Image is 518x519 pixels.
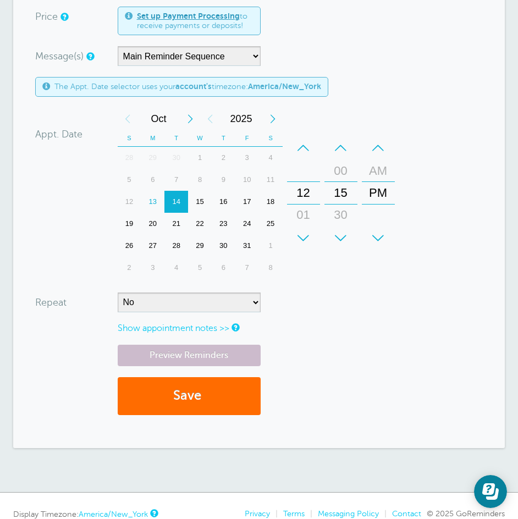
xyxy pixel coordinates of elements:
[188,147,212,169] div: 1
[118,235,141,257] div: Sunday, October 26
[188,257,212,279] div: 5
[235,213,259,235] div: 24
[259,130,283,147] th: S
[141,213,164,235] div: 20
[235,213,259,235] div: Friday, October 24
[141,169,164,191] div: Monday, October 6
[35,129,82,139] label: Appt. Date
[188,235,212,257] div: 29
[141,169,164,191] div: 6
[365,182,392,204] div: PM
[212,235,235,257] div: 30
[220,108,263,130] span: 2025
[180,108,200,130] div: Next Month
[118,147,141,169] div: 28
[270,509,278,518] li: |
[212,213,235,235] div: Thursday, October 23
[141,191,164,213] div: 13
[212,130,235,147] th: T
[137,12,240,20] a: Set up Payment Processing
[259,213,283,235] div: Saturday, October 25
[259,257,283,279] div: Saturday, November 8
[13,509,157,519] div: Display Timezone:
[259,147,283,169] div: Saturday, October 4
[118,257,141,279] div: 2
[245,509,270,518] a: Privacy
[328,182,354,204] div: 15
[328,204,354,226] div: 30
[164,147,188,169] div: 30
[200,108,220,130] div: Previous Year
[235,147,259,169] div: Friday, October 3
[259,213,283,235] div: 25
[259,257,283,279] div: 8
[427,509,505,518] span: © 2025 GoReminders
[141,147,164,169] div: Monday, September 29
[235,235,259,257] div: Friday, October 31
[259,169,283,191] div: 11
[212,191,235,213] div: 16
[259,169,283,191] div: Saturday, October 11
[232,324,238,331] a: Notes are for internal use only, and are not visible to your clients.
[35,12,58,21] label: Price
[164,235,188,257] div: Tuesday, October 28
[164,147,188,169] div: Tuesday, September 30
[235,169,259,191] div: Friday, October 10
[118,169,141,191] div: Sunday, October 5
[259,235,283,257] div: Saturday, November 1
[212,191,235,213] div: Thursday, October 16
[235,257,259,279] div: 7
[137,12,254,31] span: to receive payments or deposits!
[141,235,164,257] div: 27
[188,191,212,213] div: 15
[164,257,188,279] div: Tuesday, November 4
[188,169,212,191] div: Wednesday, October 8
[263,108,283,130] div: Next Year
[79,510,148,518] a: America/New_York
[259,235,283,257] div: 1
[235,169,259,191] div: 10
[392,509,421,518] a: Contact
[188,147,212,169] div: Wednesday, October 1
[324,137,357,249] div: Minutes
[212,147,235,169] div: Thursday, October 2
[212,213,235,235] div: 23
[164,213,188,235] div: 21
[188,191,212,213] div: Wednesday, October 15
[118,169,141,191] div: 5
[212,257,235,279] div: 6
[212,169,235,191] div: 9
[328,226,354,248] div: 45
[118,213,141,235] div: Sunday, October 19
[118,130,141,147] th: S
[141,213,164,235] div: Monday, October 20
[379,509,387,518] li: |
[164,130,188,147] th: T
[164,191,188,213] div: Tuesday, October 14
[305,509,312,518] li: |
[164,169,188,191] div: Tuesday, October 7
[188,213,212,235] div: 22
[235,191,259,213] div: Friday, October 17
[141,130,164,147] th: M
[141,147,164,169] div: 29
[287,137,320,249] div: Hours
[283,509,305,518] a: Terms
[235,191,259,213] div: 17
[141,235,164,257] div: Monday, October 27
[328,160,354,182] div: 00
[35,51,84,61] label: Message(s)
[141,257,164,279] div: Monday, November 3
[141,257,164,279] div: 3
[212,257,235,279] div: Thursday, November 6
[118,147,141,169] div: Sunday, September 28
[141,191,164,213] div: Today, Monday, October 13
[118,345,261,366] a: Preview Reminders
[259,147,283,169] div: 4
[188,130,212,147] th: W
[54,82,321,91] span: The Appt. Date selector uses your timezone:
[248,82,321,91] b: America/New_York
[259,191,283,213] div: Saturday, October 18
[235,147,259,169] div: 3
[212,235,235,257] div: Thursday, October 30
